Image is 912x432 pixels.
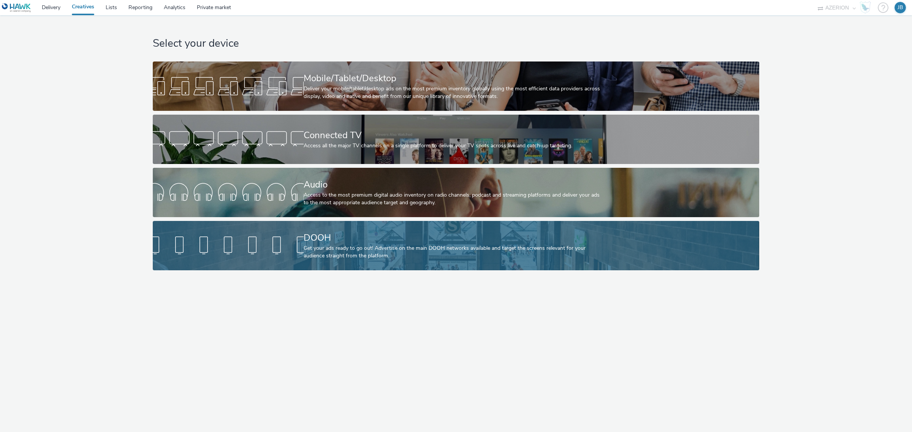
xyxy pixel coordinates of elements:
div: Connected TV [304,129,605,142]
div: DOOH [304,231,605,244]
a: DOOHGet your ads ready to go out! Advertise on the main DOOH networks available and target the sc... [153,221,759,270]
div: Deliver your mobile/tablet/desktop ads on the most premium inventory globally using the most effi... [304,85,605,101]
div: Audio [304,178,605,191]
div: Access all the major TV channels on a single platform to deliver your TV spots across live and ca... [304,142,605,150]
div: JB [898,2,903,13]
a: Connected TVAccess all the major TV channels on a single platform to deliver your TV spots across... [153,115,759,164]
a: AudioAccess to the most premium digital audio inventory on radio channels, podcast and streaming ... [153,168,759,217]
a: Mobile/Tablet/DesktopDeliver your mobile/tablet/desktop ads on the most premium inventory globall... [153,61,759,111]
a: Hawk Academy [860,2,874,14]
img: Hawk Academy [860,2,871,14]
div: Get your ads ready to go out! Advertise on the main DOOH networks available and target the screen... [304,244,605,260]
div: Mobile/Tablet/Desktop [304,72,605,85]
div: Access to the most premium digital audio inventory on radio channels, podcast and streaming platf... [304,191,605,207]
h1: Select your device [153,36,759,51]
img: undefined Logo [2,3,31,13]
